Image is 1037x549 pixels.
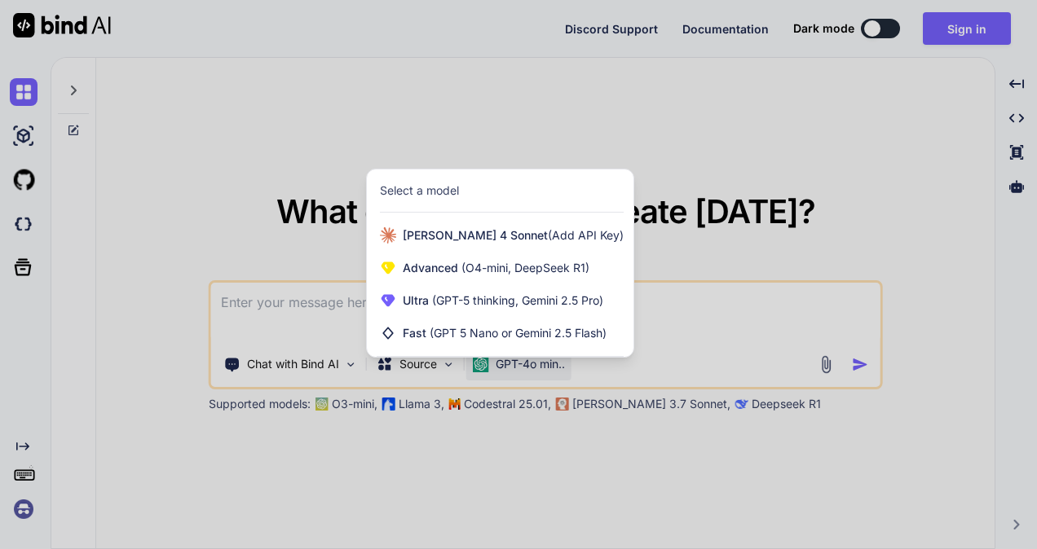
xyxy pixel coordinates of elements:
div: Select a model [380,182,459,199]
span: Advanced [403,260,589,276]
span: (GPT-5 thinking, Gemini 2.5 Pro) [429,293,603,307]
span: Fast [403,325,607,341]
span: (GPT 5 Nano or Gemini 2.5 Flash) [430,326,607,340]
span: Ultra [403,292,603,309]
span: [PERSON_NAME] 4 Sonnet [403,227,624,244]
span: (O4-mini, DeepSeek R1) [458,261,589,274]
span: (Add API Key) [548,228,624,242]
